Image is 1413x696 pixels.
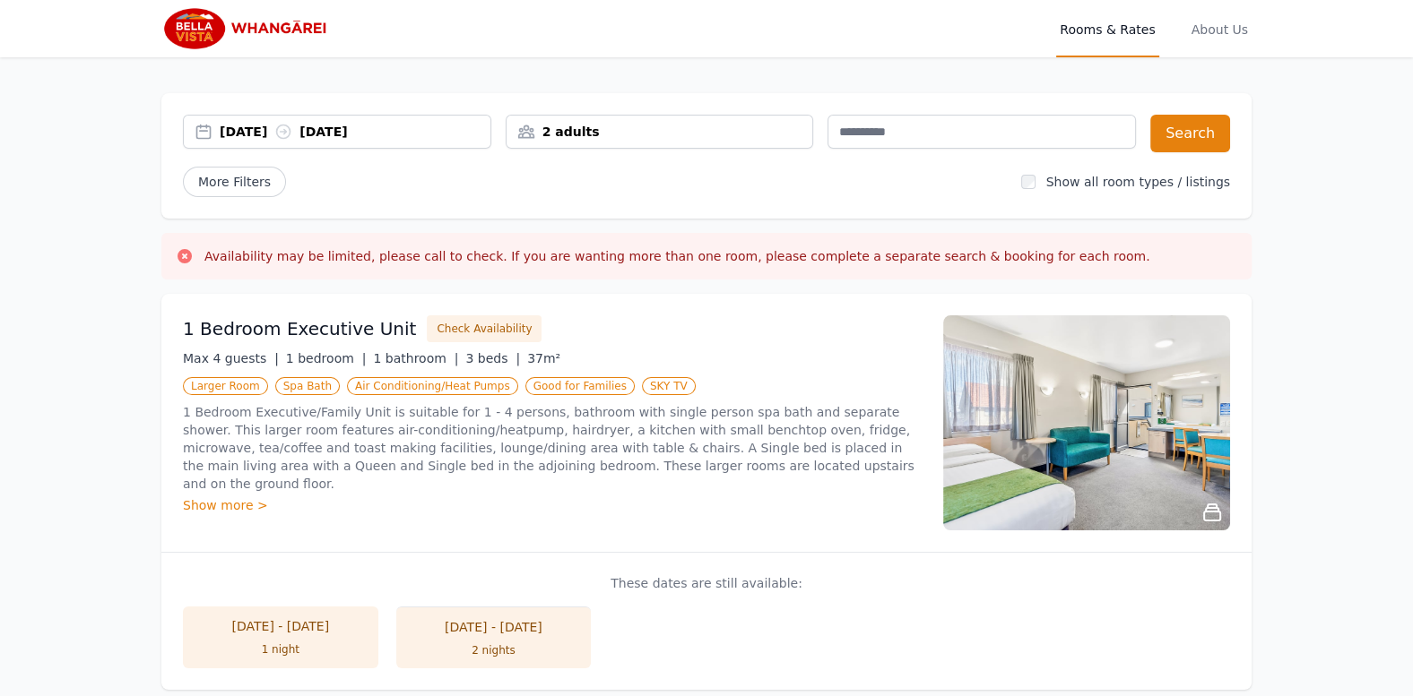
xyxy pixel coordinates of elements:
[373,351,458,365] span: 1 bathroom |
[1150,115,1230,152] button: Search
[183,167,286,197] span: More Filters
[1046,175,1230,189] label: Show all room types / listings
[183,496,922,514] div: Show more >
[183,316,416,341] h3: 1 Bedroom Executive Unit
[507,123,813,141] div: 2 adults
[204,247,1150,265] h3: Availability may be limited, please call to check. If you are wanting more than one room, please ...
[465,351,520,365] span: 3 beds |
[201,617,360,635] div: [DATE] - [DATE]
[201,642,360,657] div: 1 night
[286,351,367,365] span: 1 bedroom |
[427,315,542,342] button: Check Availability
[183,351,279,365] span: Max 4 guests |
[183,403,922,493] p: 1 Bedroom Executive/Family Unit is suitable for 1 - 4 persons, bathroom with single person spa ba...
[414,643,574,657] div: 2 nights
[642,377,696,395] span: SKY TV
[414,618,574,636] div: [DATE] - [DATE]
[275,377,340,395] span: Spa Bath
[347,377,518,395] span: Air Conditioning/Heat Pumps
[161,7,334,50] img: Bella Vista Whangarei
[525,377,635,395] span: Good for Families
[183,574,1230,592] p: These dates are still available:
[220,123,490,141] div: [DATE] [DATE]
[183,377,268,395] span: Larger Room
[527,351,560,365] span: 37m²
